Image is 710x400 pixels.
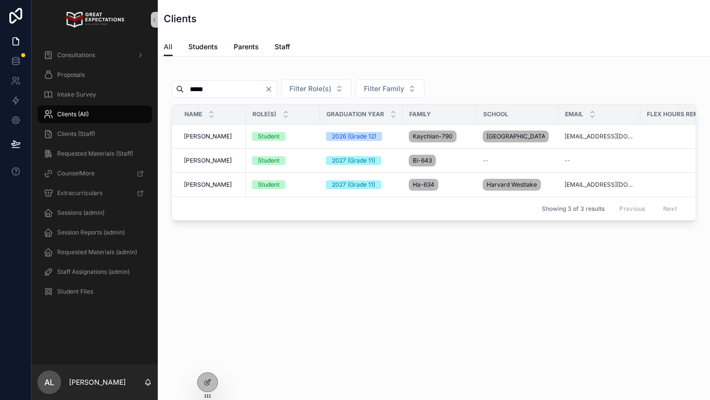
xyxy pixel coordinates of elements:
a: Clients (All) [37,105,152,123]
div: 2027 (Grade 11) [332,156,375,165]
a: Student Files [37,283,152,300]
a: Students [188,38,218,58]
span: [PERSON_NAME] [184,133,232,140]
a: Extracurriculars [37,184,152,202]
a: Student [252,180,314,189]
a: Student [252,156,314,165]
a: [EMAIL_ADDRESS][DOMAIN_NAME] [565,181,635,189]
a: [EMAIL_ADDRESS][DOMAIN_NAME] [565,133,635,140]
a: -- [483,157,553,165]
span: Showing 3 of 3 results [542,205,604,213]
span: Intake Survey [57,91,96,99]
span: Family [409,110,431,118]
span: [PERSON_NAME] [184,181,232,189]
span: Role(s) [252,110,277,118]
a: Intake Survey [37,86,152,103]
div: scrollable content [32,39,158,313]
span: Bi-643 [413,157,432,165]
a: Requested Materials (Staff) [37,145,152,163]
span: Consultations [57,51,95,59]
span: Session Reports (admin) [57,229,125,236]
a: Ha-634 [409,177,471,193]
p: [PERSON_NAME] [69,377,126,387]
a: [GEOGRAPHIC_DATA] [483,129,553,144]
a: Harvard Westlake [483,177,553,193]
a: CounselMore [37,165,152,182]
a: Kaychian-790 [409,129,471,144]
span: Clients (Staff) [57,130,95,138]
button: Select Button [281,79,352,98]
a: [PERSON_NAME] [184,157,240,165]
div: Student [258,180,280,189]
a: 2026 (Grade 12) [326,132,397,141]
a: Sessions (admin) [37,204,152,222]
span: Parents [234,42,259,52]
span: All [164,42,173,52]
span: School [483,110,508,118]
a: Consultations [37,46,152,64]
div: 2026 (Grade 12) [332,132,376,141]
a: Session Reports (admin) [37,224,152,241]
span: Ha-634 [413,181,434,189]
span: Name [184,110,202,118]
a: 2027 (Grade 11) [326,156,397,165]
a: Clients (Staff) [37,125,152,143]
span: Extracurriculars [57,189,103,197]
span: Student Files [57,288,93,296]
div: Student [258,156,280,165]
span: Students [188,42,218,52]
span: Filter Role(s) [289,84,331,94]
a: [PERSON_NAME] [184,181,240,189]
a: Staff [275,38,290,58]
span: -- [483,157,489,165]
span: Staff [275,42,290,52]
span: CounselMore [57,169,95,177]
span: Kaychian-790 [413,133,453,140]
span: AL [44,376,54,388]
span: Requested Materials (Staff) [57,150,133,158]
a: All [164,38,173,57]
span: Email [565,110,583,118]
span: [GEOGRAPHIC_DATA] [487,133,545,140]
a: Bi-643 [409,153,471,168]
button: Select Button [355,79,425,98]
a: Proposals [37,66,152,84]
span: -- [565,157,570,165]
a: Requested Materials (admin) [37,243,152,261]
span: Staff Assignations (admin) [57,268,130,276]
span: Graduation Year [326,110,384,118]
span: Sessions (admin) [57,209,105,217]
span: [PERSON_NAME] [184,157,232,165]
span: Clients (All) [57,110,89,118]
img: App logo [65,12,124,28]
a: [PERSON_NAME] [184,133,240,140]
span: Requested Materials (admin) [57,248,137,256]
button: Clear [265,85,277,93]
a: Staff Assignations (admin) [37,263,152,281]
span: Filter Family [364,84,404,94]
span: Proposals [57,71,85,79]
h1: Clients [164,12,197,26]
div: 2027 (Grade 11) [332,180,375,189]
a: Parents [234,38,259,58]
a: -- [565,157,635,165]
div: Student [258,132,280,141]
a: 2027 (Grade 11) [326,180,397,189]
span: Harvard Westlake [487,181,537,189]
a: Student [252,132,314,141]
